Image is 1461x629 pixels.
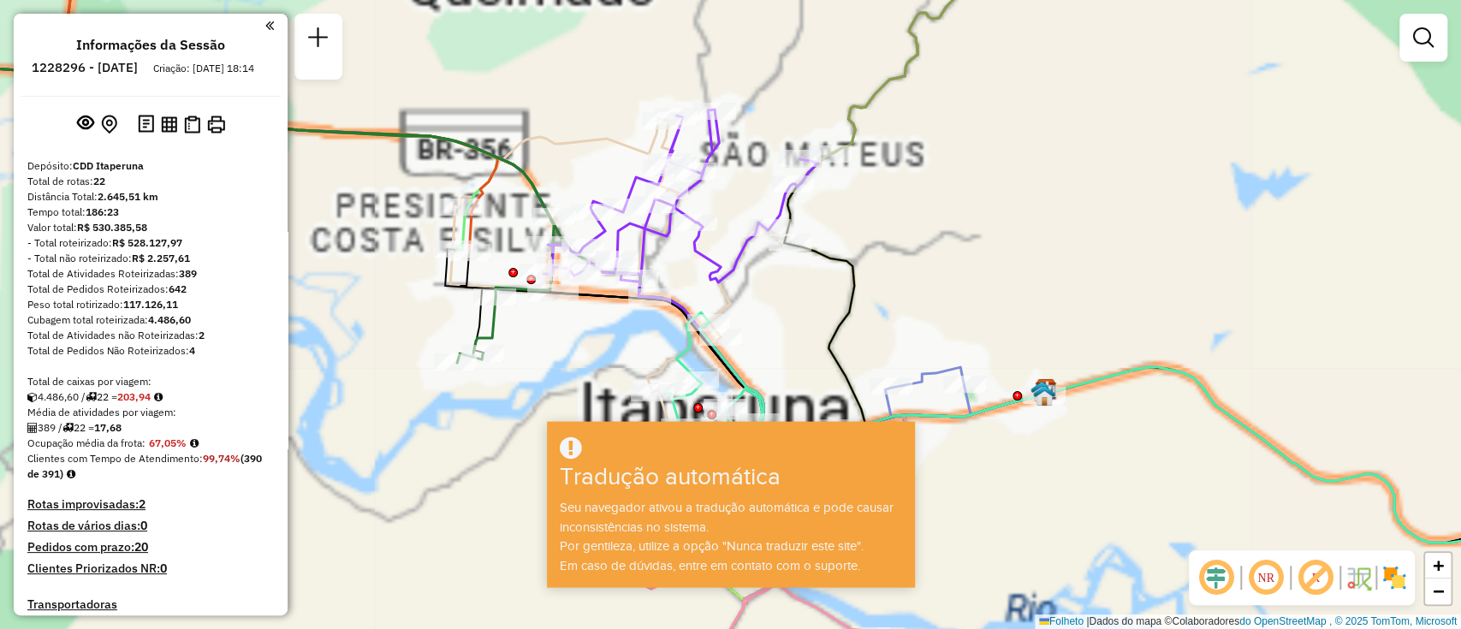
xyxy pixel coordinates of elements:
[1295,557,1336,598] span: Exibir rótulo
[560,558,860,572] font: Em caso de dúvidas, entre em contato com o suporte.
[134,539,148,555] font: 20
[112,236,182,249] font: R$ 528.127,97
[27,406,176,418] font: Média de atividades por viagem:
[27,392,38,402] i: Cubagem total roteirizada
[27,539,134,555] font: Pedidos com prazo:
[27,313,148,326] font: Cubagem total roteirizada:
[148,313,191,326] font: 4.486,60
[27,423,38,433] i: Total de Atividades
[265,15,274,35] a: Clique aqui para minimizar o painel
[1433,555,1444,576] font: +
[74,110,98,138] button: Exibir sessão original
[27,344,189,357] font: Total de Pedidos Não Roteirizados:
[1433,580,1444,602] font: −
[38,390,86,403] font: 4.486,60 /
[1245,557,1286,598] span: Ocultar NR
[38,421,62,434] font: 389 /
[203,452,241,465] font: 99,74%
[27,252,132,264] font: - Total não roteirizado:
[1425,579,1451,604] a: Diminuir o zoom
[27,329,199,341] font: Total de Atividades não Roteirizadas:
[204,112,229,137] button: Imprimir Rotas
[27,175,93,187] font: Total de rotas:
[27,496,139,512] font: Rotas improvisadas:
[93,175,105,187] font: 22
[1425,553,1451,579] a: Ampliar
[199,329,205,341] font: 2
[27,236,112,249] font: - Total roteirizado:
[27,375,151,388] font: Total de caixas por viagem:
[67,469,75,479] em: Rotas de cross docking consideradas
[98,190,158,203] font: 2.645,51 km
[1089,615,1172,627] font: Dados do mapa ©
[153,62,254,74] font: Criação: [DATE] 18:14
[62,423,74,433] i: Total de rotas
[27,159,73,172] font: Depósito:
[86,392,97,402] i: Total de rotas
[132,252,190,264] font: R$ 2.257,61
[1035,378,1057,401] img: CDD Itaperuna
[157,112,181,135] button: Visualizar relatório de Roteirização
[1345,564,1372,591] img: Fluxo de ruas
[94,421,122,434] font: 17,68
[140,518,147,533] font: 0
[1033,384,1055,406] img: UDC Zumpy Itaperuna
[149,436,187,449] font: 67,05%
[1086,615,1089,627] font: |
[560,538,864,552] font: Por gentileza, utilize a opção "Nunca traduzir este site".
[139,496,146,512] font: 2
[181,112,204,137] button: Visualizar Romaneio
[301,21,336,59] a: Nova sessão e pesquisa
[560,500,894,533] font: Seu navegador ativou a tradução automática e pode causar inconsistências no sistema.
[98,111,121,138] button: Centralizar mapa no depósito ou ponto de apoio
[117,390,151,403] font: 203,94
[27,205,86,218] font: Tempo total:
[190,438,199,448] em: Média calculada utilizando a maior ocupação (%Peso ou%Cubagem) de cada rota da sessão. Rotas cros...
[1196,557,1237,598] span: Deslocamento ocular
[77,221,147,234] font: R$ 530.385,58
[1039,615,1084,627] a: Folheto
[134,111,157,138] button: Logs de desbloqueio de sessão
[86,205,119,218] font: 186:23
[74,421,94,434] font: 22 =
[97,390,117,403] font: 22 =
[76,36,225,53] font: Informações da Sessão
[179,267,197,280] font: 389
[27,190,98,203] font: Distância Total:
[1239,615,1457,627] a: do OpenStreetMap , © 2025 TomTom, Microsoft
[160,561,167,576] font: 0
[154,392,163,402] i: Meta Caixas/viagem: 204,40 Diferença: -0,46
[73,159,144,172] font: CDD Itaperuna
[27,596,117,612] font: Transportadoras
[1049,615,1084,627] font: Folheto
[32,59,138,75] font: 1228296 - [DATE]
[1030,380,1053,402] img: FAD CDD Itaperuna
[189,344,195,357] font: 4
[123,298,178,311] font: 117.126,11
[560,463,781,490] font: Tradução automática
[27,221,77,234] font: Valor total:
[27,561,160,576] font: Clientes Priorizados NR:
[27,267,179,280] font: Total de Atividades Roteirizadas:
[27,282,169,295] font: Total de Pedidos Roteirizados:
[27,436,146,449] font: Ocupação média da frota:
[169,282,187,295] font: 642
[27,452,203,465] font: Clientes com Tempo de Atendimento:
[1406,21,1440,55] a: Filtros de exibição
[1381,564,1408,591] img: Exibir/Ocultar setores
[27,298,123,311] font: Peso total rotirizado:
[27,518,140,533] font: Rotas de vários dias:
[1172,615,1239,627] font: Colaboradores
